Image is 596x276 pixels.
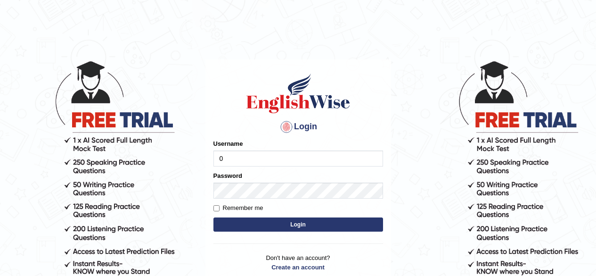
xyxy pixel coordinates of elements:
[213,263,383,272] a: Create an account
[213,217,383,232] button: Login
[213,203,263,213] label: Remember me
[213,171,242,180] label: Password
[213,139,243,148] label: Username
[213,119,383,134] h4: Login
[245,72,352,115] img: Logo of English Wise sign in for intelligent practice with AI
[213,205,220,211] input: Remember me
